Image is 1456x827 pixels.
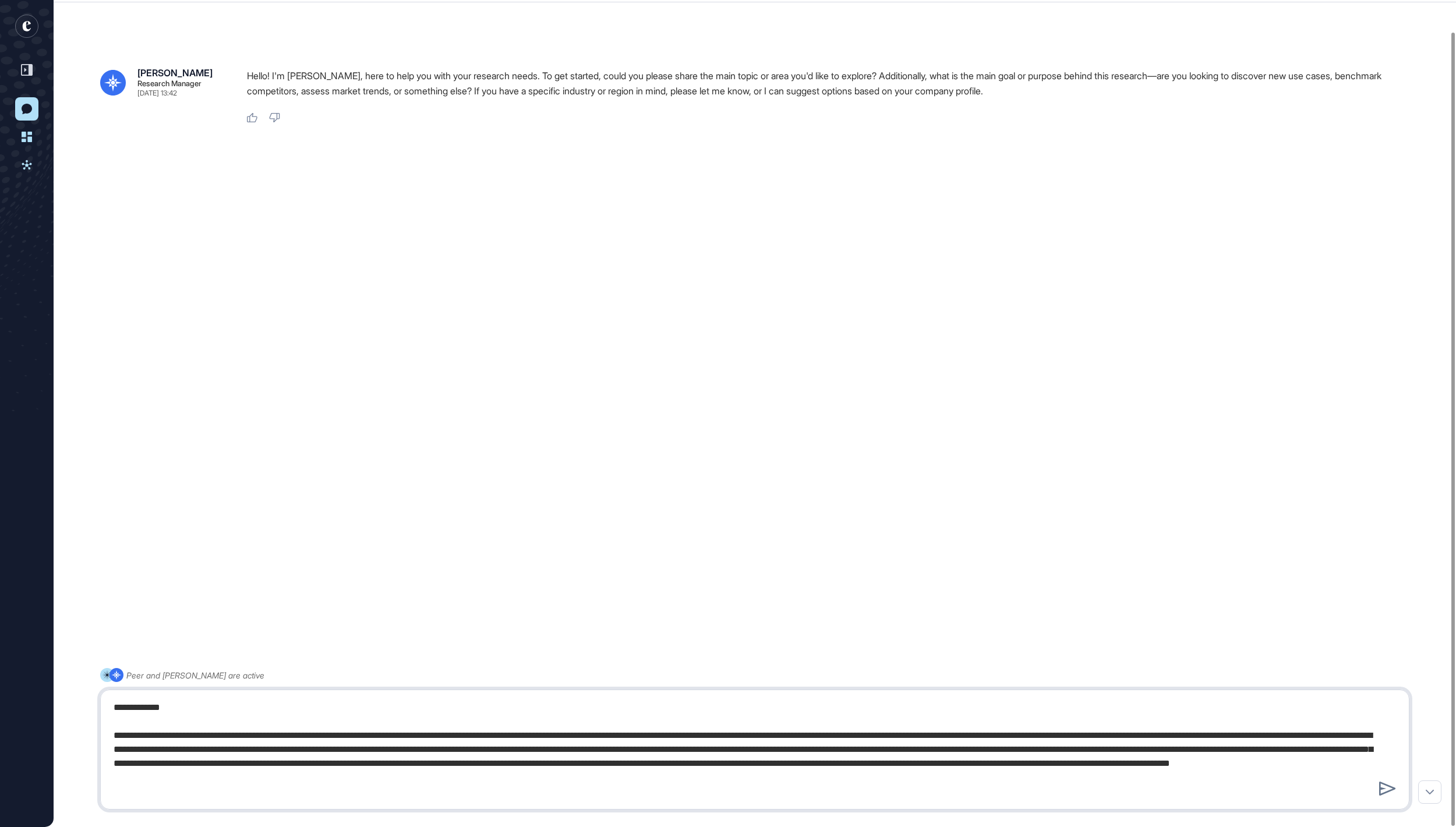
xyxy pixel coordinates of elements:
[126,668,264,683] div: Peer and [PERSON_NAME] are active
[137,80,202,87] div: Research Manager
[137,68,213,77] div: [PERSON_NAME]
[247,68,1419,98] p: Hello! I'm [PERSON_NAME], here to help you with your research needs. To get started, could you pl...
[15,15,38,38] div: entrapeer-logo
[137,90,177,97] div: [DATE] 13:42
